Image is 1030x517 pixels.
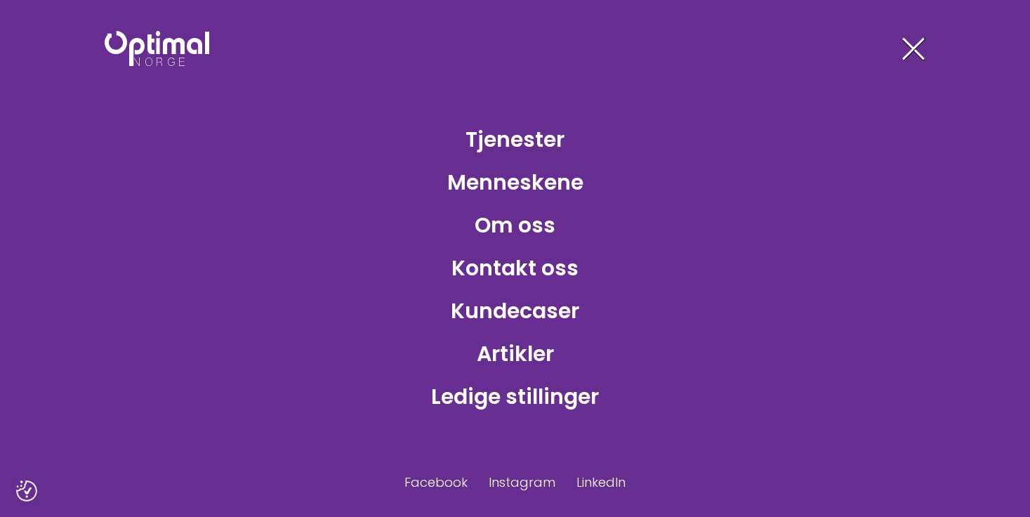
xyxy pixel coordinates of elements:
[16,480,37,502] button: Samtykkepreferanser
[463,202,567,248] a: Om oss
[440,288,590,334] a: Kundecaser
[489,473,555,492] a: Instagram
[16,480,37,502] img: Revisit consent button
[454,117,576,162] a: Tjenester
[105,31,209,66] img: Optimal Norge
[420,374,610,419] a: Ledige stillinger
[440,245,590,291] a: Kontakt oss
[466,331,565,377] a: Artikler
[436,159,595,205] a: Menneskene
[576,473,626,492] a: LinkedIn
[404,473,468,492] a: Facebook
